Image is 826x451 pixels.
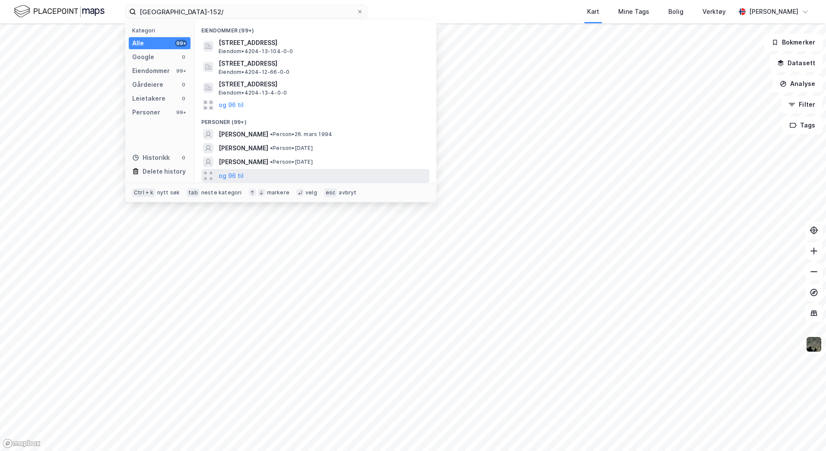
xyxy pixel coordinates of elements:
[143,166,186,177] div: Delete history
[783,410,826,451] iframe: Chat Widget
[132,188,156,197] div: Ctrl + k
[157,189,180,196] div: nytt søk
[219,157,268,167] span: [PERSON_NAME]
[132,79,163,90] div: Gårdeiere
[219,100,244,110] button: og 96 til
[219,58,426,69] span: [STREET_ADDRESS]
[219,89,287,96] span: Eiendom • 4204-13-4-0-0
[749,6,798,17] div: [PERSON_NAME]
[219,171,244,181] button: og 96 til
[270,145,313,152] span: Person • [DATE]
[136,5,356,18] input: Søk på adresse, matrikkel, gårdeiere, leietakere eller personer
[180,54,187,60] div: 0
[618,6,649,17] div: Mine Tags
[764,34,823,51] button: Bokmerker
[132,38,144,48] div: Alle
[132,107,160,118] div: Personer
[219,69,289,76] span: Eiendom • 4204-12-66-0-0
[219,48,293,55] span: Eiendom • 4204-13-104-0-0
[270,145,273,151] span: •
[702,6,726,17] div: Verktøy
[201,189,242,196] div: neste kategori
[267,189,289,196] div: markere
[132,27,191,34] div: Kategori
[772,75,823,92] button: Analyse
[270,159,313,165] span: Person • [DATE]
[587,6,599,17] div: Kart
[219,79,426,89] span: [STREET_ADDRESS]
[270,131,332,138] span: Person • 26. mars 1994
[219,143,268,153] span: [PERSON_NAME]
[770,54,823,72] button: Datasett
[270,159,273,165] span: •
[668,6,683,17] div: Bolig
[305,189,317,196] div: velg
[781,96,823,113] button: Filter
[782,117,823,134] button: Tags
[194,112,436,127] div: Personer (99+)
[219,129,268,140] span: [PERSON_NAME]
[339,189,356,196] div: avbryt
[175,109,187,116] div: 99+
[132,66,170,76] div: Eiendommer
[175,40,187,47] div: 99+
[806,336,822,353] img: 9k=
[132,93,165,104] div: Leietakere
[187,188,200,197] div: tab
[180,95,187,102] div: 0
[180,81,187,88] div: 0
[3,438,41,448] a: Mapbox homepage
[132,152,170,163] div: Historikk
[783,410,826,451] div: Kontrollprogram for chat
[14,4,105,19] img: logo.f888ab2527a4732fd821a326f86c7f29.svg
[270,131,273,137] span: •
[132,52,154,62] div: Google
[324,188,337,197] div: esc
[180,154,187,161] div: 0
[219,38,426,48] span: [STREET_ADDRESS]
[175,67,187,74] div: 99+
[194,20,436,36] div: Eiendommer (99+)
